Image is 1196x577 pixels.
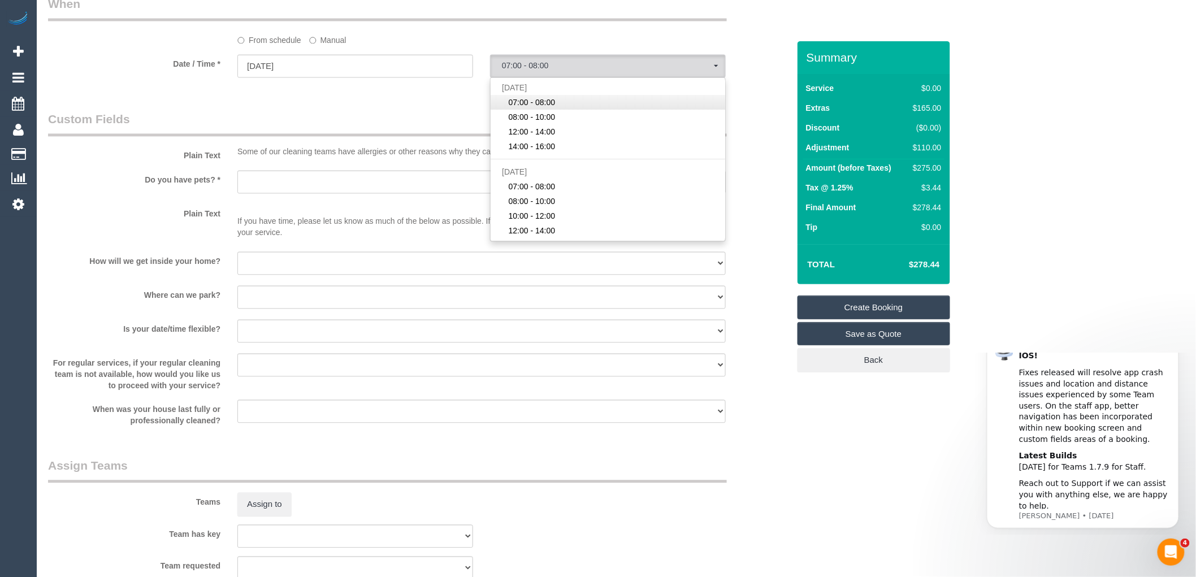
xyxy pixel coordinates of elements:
[40,170,229,185] label: Do you have pets? *
[908,182,941,193] div: $3.44
[806,142,850,153] label: Adjustment
[237,31,301,46] label: From schedule
[7,11,29,27] img: Automaid Logo
[49,125,201,159] div: Reach out to Support if we can assist you with anything else, we are happy to help.
[40,54,229,70] label: Date / Time *
[40,524,229,540] label: Team has key
[806,102,830,114] label: Extras
[806,222,818,233] label: Tip
[48,111,727,136] legend: Custom Fields
[806,83,834,94] label: Service
[509,196,556,207] span: 08:00 - 10:00
[1181,539,1190,548] span: 4
[798,348,950,372] a: Back
[806,122,840,133] label: Discount
[40,319,229,335] label: Is your date/time flexible?
[908,222,941,233] div: $0.00
[509,181,556,192] span: 07:00 - 08:00
[1158,539,1185,566] iframe: Intercom live chat
[509,141,556,152] span: 14:00 - 16:00
[40,556,229,571] label: Team requested
[49,98,201,120] div: [DATE] for Teams 1.7.9 for Staff.
[908,83,941,94] div: $0.00
[40,353,229,391] label: For regular services, if your regular cleaning team is not available, how would you like us to pr...
[40,492,229,507] label: Teams
[908,162,941,173] div: $275.00
[49,15,201,92] div: Fixes released will resolve app crash issues and location and distance issues experienced by some...
[48,457,727,483] legend: Assign Teams
[908,202,941,213] div: $278.44
[502,167,527,176] span: [DATE]
[40,204,229,219] label: Plain Text
[237,492,292,516] button: Assign to
[237,37,245,44] input: From schedule
[509,111,556,123] span: 08:00 - 10:00
[509,97,556,108] span: 07:00 - 08:00
[806,202,856,213] label: Final Amount
[509,225,556,236] span: 12:00 - 14:00
[40,251,229,267] label: How will we get inside your home?
[490,54,726,77] button: 07:00 - 08:00
[49,98,107,107] b: Latest Builds
[502,61,714,70] span: 07:00 - 08:00
[237,204,726,238] p: If you have time, please let us know as much of the below as possible. If not, our team may need ...
[40,285,229,301] label: Where can we park?
[908,122,941,133] div: ($0.00)
[40,400,229,426] label: When was your house last fully or professionally cleaned?
[509,210,556,222] span: 10:00 - 12:00
[237,54,473,77] input: DD/MM/YYYY
[309,31,346,46] label: Manual
[509,126,556,137] span: 12:00 - 14:00
[806,182,853,193] label: Tax @ 1.25%
[808,259,835,269] strong: Total
[798,322,950,346] a: Save as Quote
[875,260,939,270] h4: $278.44
[798,296,950,319] a: Create Booking
[309,37,317,44] input: Manual
[40,146,229,161] label: Plain Text
[237,146,726,157] p: Some of our cleaning teams have allergies or other reasons why they can't attend homes withs pets.
[908,102,941,114] div: $165.00
[908,142,941,153] div: $110.00
[970,353,1196,535] iframe: Intercom notifications message
[502,83,527,92] span: [DATE]
[806,162,891,173] label: Amount (before Taxes)
[807,51,944,64] h3: Summary
[49,158,201,168] p: Message from Ellie, sent 1w ago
